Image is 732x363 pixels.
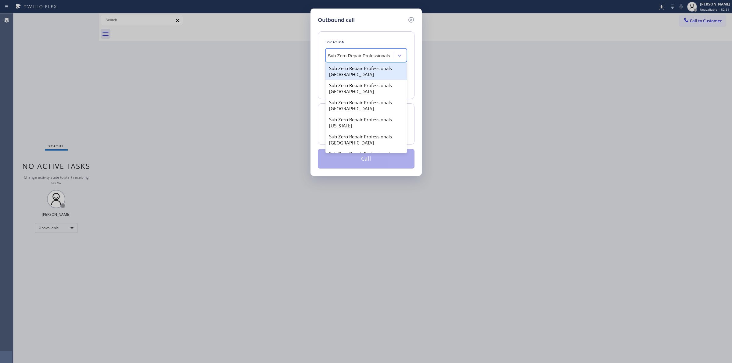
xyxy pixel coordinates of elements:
[318,149,414,169] button: Call
[325,114,407,131] div: Sub Zero Repair Professionals [US_STATE]
[325,80,407,97] div: Sub Zero Repair Professionals [GEOGRAPHIC_DATA]
[325,131,407,148] div: Sub Zero Repair Professionals [GEOGRAPHIC_DATA]
[325,39,407,45] div: Location
[325,63,407,80] div: Sub Zero Repair Professionals [GEOGRAPHIC_DATA]
[318,16,355,24] h5: Outbound call
[325,148,407,165] div: Sub Zero Repair Professionals [GEOGRAPHIC_DATA]
[325,97,407,114] div: Sub Zero Repair Professionals [GEOGRAPHIC_DATA]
